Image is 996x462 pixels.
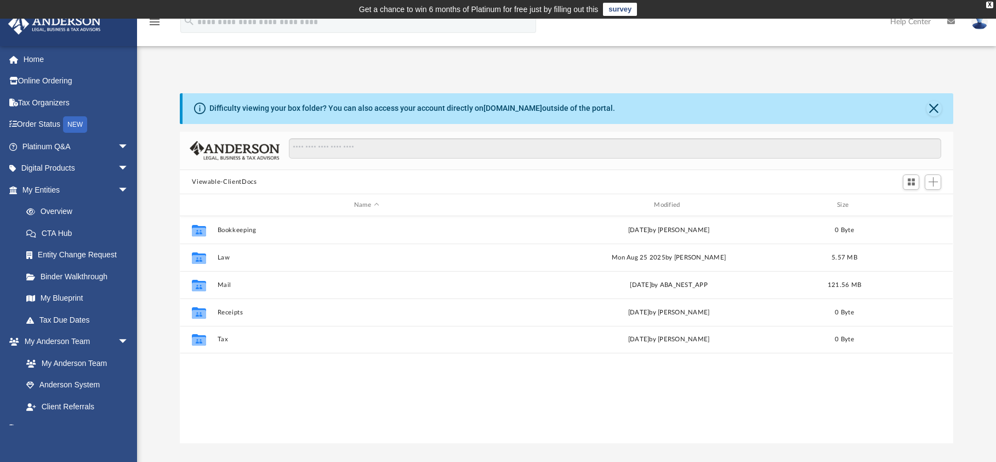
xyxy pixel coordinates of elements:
a: survey [603,3,637,16]
a: Platinum Q&Aarrow_drop_down [8,136,145,157]
div: Name [217,200,515,210]
div: grid [180,216,953,443]
div: Size [823,200,867,210]
a: My Entitiesarrow_drop_down [8,179,145,201]
div: Difficulty viewing your box folder? You can also access your account directly on outside of the p... [209,103,615,114]
span: [DATE] [630,282,652,288]
button: Mail [218,281,515,289]
button: Close [926,101,942,116]
a: Tax Organizers [8,92,145,114]
a: Tax Due Dates [15,309,145,331]
a: menu [148,21,161,29]
a: CTA Hub [15,222,145,244]
button: Receipts [218,309,515,316]
span: 5.57 MB [832,255,857,261]
a: Digital Productsarrow_drop_down [8,157,145,179]
a: Client Referrals [15,396,140,418]
i: menu [148,15,161,29]
span: arrow_drop_down [118,157,140,180]
span: 0 Byte [835,309,855,315]
a: Overview [15,201,145,223]
a: My Anderson Team [15,352,134,374]
a: Home [8,48,145,70]
a: [DOMAIN_NAME] [483,104,542,112]
button: Law [218,254,515,261]
button: Viewable-ClientDocs [192,177,257,187]
button: Switch to Grid View [903,174,919,190]
div: [DATE] by [PERSON_NAME] [520,226,818,235]
div: [DATE] by [PERSON_NAME] [520,335,818,345]
img: User Pic [971,14,988,30]
a: My Documentsarrow_drop_down [8,418,140,440]
a: My Blueprint [15,288,140,309]
div: close [986,2,993,8]
span: arrow_drop_down [118,331,140,353]
div: by ABA_NEST_APP [520,280,818,290]
a: Online Ordering [8,70,145,92]
div: Modified [520,200,818,210]
a: Order StatusNEW [8,114,145,136]
span: arrow_drop_down [118,418,140,440]
div: [DATE] by [PERSON_NAME] [520,308,818,318]
img: Anderson Advisors Platinum Portal [5,13,104,35]
div: Mon Aug 25 2025 by [PERSON_NAME] [520,253,818,263]
div: Get a chance to win 6 months of Platinum for free just by filling out this [359,3,599,16]
span: 0 Byte [835,336,855,342]
button: Add [925,174,941,190]
a: Binder Walkthrough [15,266,145,288]
input: Search files and folders [289,138,941,159]
span: 121.56 MB [828,282,861,288]
button: Tax [218,336,515,343]
a: Entity Change Request [15,244,145,266]
span: arrow_drop_down [118,136,140,158]
div: id [185,200,212,210]
div: id [872,200,948,210]
div: NEW [63,116,87,133]
a: My Anderson Teamarrow_drop_down [8,331,140,353]
button: Bookkeeping [218,227,515,234]
span: arrow_drop_down [118,179,140,201]
a: Anderson System [15,374,140,396]
span: 0 Byte [835,227,855,233]
i: search [183,15,195,27]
